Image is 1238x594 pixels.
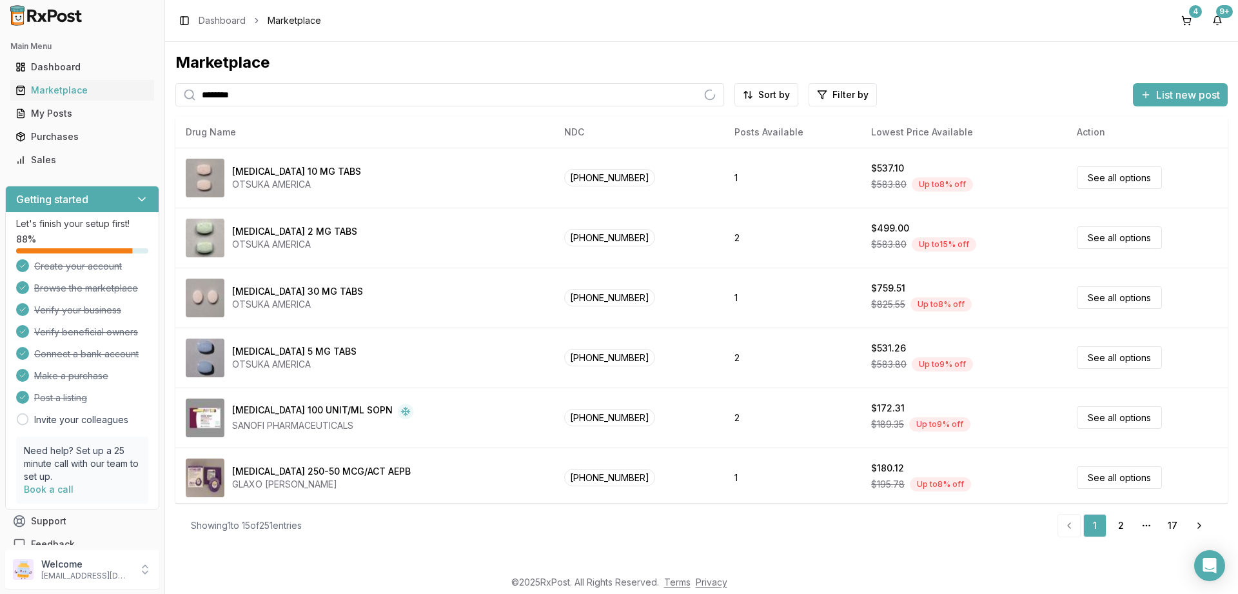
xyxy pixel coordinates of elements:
div: Purchases [15,130,149,143]
button: 9+ [1207,10,1228,31]
button: Feedback [5,533,159,556]
span: Verify your business [34,304,121,317]
a: See all options [1077,166,1162,189]
div: Open Intercom Messenger [1194,550,1225,581]
th: Drug Name [175,117,554,148]
th: Lowest Price Available [861,117,1066,148]
img: Abilify 5 MG TABS [186,339,224,377]
a: List new post [1133,90,1228,103]
a: Go to next page [1186,514,1212,537]
span: [PHONE_NUMBER] [564,349,655,366]
div: 4 [1189,5,1202,18]
button: My Posts [5,103,159,124]
a: Book a call [24,484,74,495]
nav: pagination [1057,514,1212,537]
div: Up to 9 % off [912,357,973,371]
div: Showing 1 to 15 of 251 entries [191,519,302,532]
td: 2 [724,328,861,388]
p: Need help? Set up a 25 minute call with our team to set up. [24,444,141,483]
span: $583.80 [871,238,907,251]
div: Marketplace [15,84,149,97]
div: [MEDICAL_DATA] 30 MG TABS [232,285,363,298]
div: $537.10 [871,162,904,175]
a: Marketplace [10,79,154,102]
span: Browse the marketplace [34,282,138,295]
button: 4 [1176,10,1197,31]
div: Up to 8 % off [910,477,971,491]
span: Feedback [31,538,75,551]
a: 1 [1083,514,1106,537]
button: Sort by [734,83,798,106]
a: 2 [1109,514,1132,537]
img: Abilify 2 MG TABS [186,219,224,257]
a: Privacy [696,577,727,588]
div: [MEDICAL_DATA] 250-50 MCG/ACT AEPB [232,465,411,478]
a: 17 [1161,514,1184,537]
p: Welcome [41,558,131,571]
div: Sales [15,153,149,166]
button: Dashboard [5,57,159,77]
img: Advair Diskus 250-50 MCG/ACT AEPB [186,459,224,497]
span: Create your account [34,260,122,273]
span: $825.55 [871,298,905,311]
span: Connect a bank account [34,348,139,361]
a: See all options [1077,226,1162,249]
div: OTSUKA AMERICA [232,178,361,191]
div: $499.00 [871,222,909,235]
td: 2 [724,388,861,448]
a: Dashboard [10,55,154,79]
div: [MEDICAL_DATA] 100 UNIT/ML SOPN [232,404,393,419]
span: [PHONE_NUMBER] [564,169,655,186]
a: Terms [664,577,691,588]
p: [EMAIL_ADDRESS][DOMAIN_NAME] [41,571,131,581]
a: See all options [1077,346,1162,369]
span: Post a listing [34,391,87,404]
img: RxPost Logo [5,5,88,26]
button: Sales [5,150,159,170]
span: Marketplace [268,14,321,27]
span: Filter by [832,88,869,101]
button: Marketplace [5,80,159,101]
div: [MEDICAL_DATA] 2 MG TABS [232,225,357,238]
button: Purchases [5,126,159,147]
span: List new post [1156,87,1220,103]
button: Filter by [809,83,877,106]
th: Action [1066,117,1228,148]
img: User avatar [13,559,34,580]
a: Sales [10,148,154,172]
span: 88 % [16,233,36,246]
div: My Posts [15,107,149,120]
div: 9+ [1216,5,1233,18]
h2: Main Menu [10,41,154,52]
div: Up to 8 % off [910,297,972,312]
div: [MEDICAL_DATA] 10 MG TABS [232,165,361,178]
div: Up to 8 % off [912,177,973,192]
th: NDC [554,117,724,148]
a: See all options [1077,466,1162,489]
td: 2 [724,208,861,268]
span: $195.78 [871,478,905,491]
div: Up to 9 % off [909,417,970,431]
div: SANOFI PHARMACEUTICALS [232,419,413,432]
td: 1 [724,148,861,208]
a: See all options [1077,286,1162,309]
div: GLAXO [PERSON_NAME] [232,478,411,491]
a: My Posts [10,102,154,125]
img: Abilify 10 MG TABS [186,159,224,197]
img: Abilify 30 MG TABS [186,279,224,317]
a: Purchases [10,125,154,148]
a: Dashboard [199,14,246,27]
nav: breadcrumb [199,14,321,27]
div: OTSUKA AMERICA [232,358,357,371]
div: $172.31 [871,402,905,415]
span: [PHONE_NUMBER] [564,469,655,486]
span: Make a purchase [34,370,108,382]
th: Posts Available [724,117,861,148]
span: $583.80 [871,358,907,371]
span: Sort by [758,88,790,101]
td: 1 [724,268,861,328]
div: OTSUKA AMERICA [232,298,363,311]
button: List new post [1133,83,1228,106]
p: Let's finish your setup first! [16,217,148,230]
